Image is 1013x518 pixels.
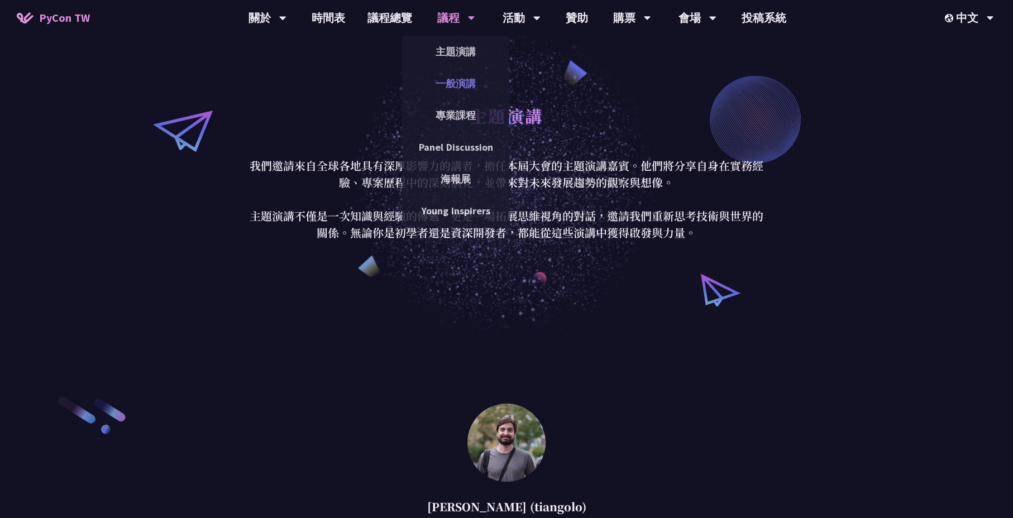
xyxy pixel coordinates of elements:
[402,198,509,224] a: Young Inspirers
[39,9,90,26] span: PyCon TW
[247,157,766,241] p: 我們邀請來自全球各地具有深厚影響力的講者，擔任本屆大會的主題演講嘉賓。他們將分享自身在實務經驗、專案歷程中的深刻洞見，並帶來對未來發展趨勢的觀察與想像。 主題演講不僅是一次知識與經驗的傳遞，更是...
[945,14,956,22] img: Locale Icon
[402,166,509,192] a: 海報展
[402,70,509,97] a: 一般演講
[467,404,546,482] img: Sebastián Ramírez (tiangolo)
[402,134,509,160] a: Panel Discussion
[6,4,101,32] a: PyCon TW
[17,12,34,23] img: Home icon of PyCon TW 2025
[402,102,509,128] a: 專業課程
[402,39,509,65] a: 主題演講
